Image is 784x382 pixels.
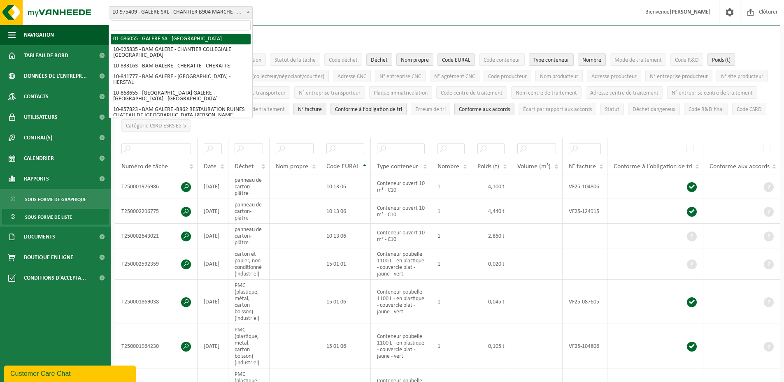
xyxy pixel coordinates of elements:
a: Sous forme de liste [2,209,109,225]
td: Conteneur poubelle 1100 L - en plastique - couvercle plat - jaune - vert [371,324,431,368]
td: [DATE] [198,174,228,199]
td: 0,045 t [471,280,511,324]
td: 15 01 06 [320,324,371,368]
button: Code conteneurCode conteneur: Activate to sort [479,53,525,66]
span: N° entreprise producteur [650,74,708,80]
button: Adresse centre de traitementAdresse centre de traitement: Activate to sort [586,86,663,99]
li: 10-841777 - BAM GALERE - [GEOGRAPHIC_DATA] - HERSTAL [111,72,251,88]
td: Conteneur ouvert 10 m³ - C10 [371,174,431,199]
span: Contacts [24,86,49,107]
button: Nom producteurNom producteur: Activate to sort [535,70,583,82]
td: 1 [431,280,471,324]
span: Type conteneur [533,57,569,63]
span: Nom producteur [540,74,578,80]
span: Adresse CNC [337,74,366,80]
td: [DATE] [198,248,228,280]
span: Plaque immatriculation [374,90,428,96]
td: 1 [431,248,471,280]
button: N° agrément CNCN° agrément CNC: Activate to sort [430,70,479,82]
span: Catégorie CSRD ESRS E5-5 [126,123,186,129]
button: Adresse transporteurAdresse transporteur: Activate to sort [232,86,290,99]
td: [DATE] [198,224,228,248]
span: Code R&D final [689,106,724,113]
span: Calendrier [24,148,54,169]
span: Déchet dangereux [633,106,675,113]
td: 15 01 01 [320,248,371,280]
button: N° factureN° facture: Activate to sort [293,103,326,115]
span: Code conteneur [484,57,520,63]
button: Code R&D finalCode R&amp;D final: Activate to sort [684,103,728,115]
button: Poids (t)Poids (t): Activate to sort [707,53,735,66]
span: Code EURAL [326,163,359,170]
td: 15 01 06 [320,280,371,324]
span: Conforme aux accords [710,163,770,170]
span: Nombre [582,57,601,63]
td: Conteneur ouvert 10 m³ - C10 [371,199,431,224]
span: Code centre de traitement [441,90,503,96]
span: Code CSRD [737,106,762,113]
li: 01-086055 - GALERE SA - [GEOGRAPHIC_DATA] [111,34,251,44]
li: 10-868655 - [GEOGRAPHIC_DATA] GALERE - [GEOGRAPHIC_DATA] - [GEOGRAPHIC_DATA] [111,88,251,104]
td: T250002643021 [115,224,198,248]
button: Code centre de traitementCode centre de traitement: Activate to sort [436,86,507,99]
td: panneau de carton-plâtre [228,174,270,199]
span: Numéro de tâche [121,163,168,170]
li: 10-925835 - BAM GALERE - CHANTIER COLLEGIALE [GEOGRAPHIC_DATA] [111,44,251,61]
strong: [PERSON_NAME] [670,9,711,15]
button: Adresse CNCAdresse CNC: Activate to sort [333,70,371,82]
span: Boutique en ligne [24,247,73,268]
td: 1 [431,224,471,248]
button: N° entreprise CNCN° entreprise CNC: Activate to sort [375,70,426,82]
button: DéchetDéchet: Activate to sort [366,53,392,66]
td: Conteneur poubelle 1100 L - en plastique - couvercle plat - jaune - vert [371,248,431,280]
button: Code CSRDCode CSRD: Activate to sort [732,103,766,115]
button: Mode de traitementMode de traitement: Activate to sort [610,53,666,66]
span: Code EURAL [442,57,470,63]
button: Statut de la tâcheStatut de la tâche: Activate to sort [270,53,320,66]
td: VF25-104806 [563,324,607,368]
span: Documents [24,227,55,247]
button: N° entreprise producteurN° entreprise producteur: Activate to sort [645,70,712,82]
span: Nom centre de traitement [516,90,577,96]
td: [DATE] [198,199,228,224]
td: 4,440 t [471,199,511,224]
span: Sous forme de graphique [25,192,86,207]
span: Nom propre [401,57,429,63]
span: Code producteur [488,74,527,80]
td: [DATE] [198,280,228,324]
td: 4,100 t [471,174,511,199]
span: Écart par rapport aux accords [523,106,592,113]
td: Conteneur ouvert 10 m³ - C10 [371,224,431,248]
td: T250001964230 [115,324,198,368]
span: Code déchet [329,57,358,63]
td: VF25-087605 [563,280,607,324]
button: Nom propreNom propre: Activate to sort [396,53,433,66]
td: PMC (plastique, métal, carton boisson) (industriel) [228,280,270,324]
span: Déchet [235,163,254,170]
button: Catégorie CSRD ESRS E5-5Catégorie CSRD ESRS E5-5: Activate to sort [121,119,191,132]
span: N° entreprise transporteur [299,90,361,96]
span: Poids (t) [712,57,730,63]
button: NombreNombre: Activate to sort [578,53,606,66]
span: Adresse transporteur [237,90,286,96]
button: Plaque immatriculationPlaque immatriculation: Activate to sort [369,86,432,99]
td: panneau de carton-plâtre [228,224,270,248]
span: Données de l'entrepr... [24,66,87,86]
button: Conforme aux accords : Activate to sort [454,103,514,115]
td: 10 13 06 [320,199,371,224]
td: 0,105 t [471,324,511,368]
span: Navigation [24,25,54,45]
span: Statut [605,106,619,113]
td: VF25-124915 [563,199,607,224]
span: N° agrément CNC [434,74,475,80]
button: Adresse producteurAdresse producteur: Activate to sort [587,70,641,82]
td: 1 [431,324,471,368]
span: Nombre [437,163,459,170]
td: 1 [431,199,471,224]
td: PMC (plastique, métal, carton boisson) (industriel) [228,324,270,368]
td: VF25-104806 [563,174,607,199]
span: Erreurs de tri [415,106,446,113]
span: Nom CNC (collecteur/négociant/courtier) [229,74,324,80]
button: Erreurs de triErreurs de tri: Activate to sort [411,103,450,115]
